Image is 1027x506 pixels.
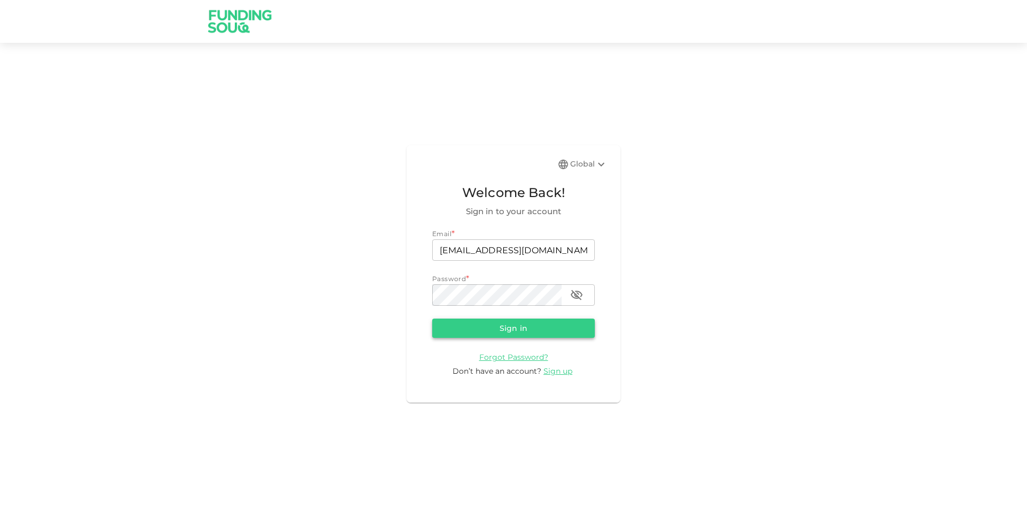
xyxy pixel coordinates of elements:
[570,158,608,171] div: Global
[432,230,451,238] span: Email
[453,366,541,376] span: Don’t have an account?
[432,319,595,338] button: Sign in
[543,366,572,376] span: Sign up
[432,275,466,283] span: Password
[432,284,562,306] input: password
[432,205,595,218] span: Sign in to your account
[479,352,548,362] a: Forgot Password?
[432,183,595,203] span: Welcome Back!
[432,239,595,261] input: email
